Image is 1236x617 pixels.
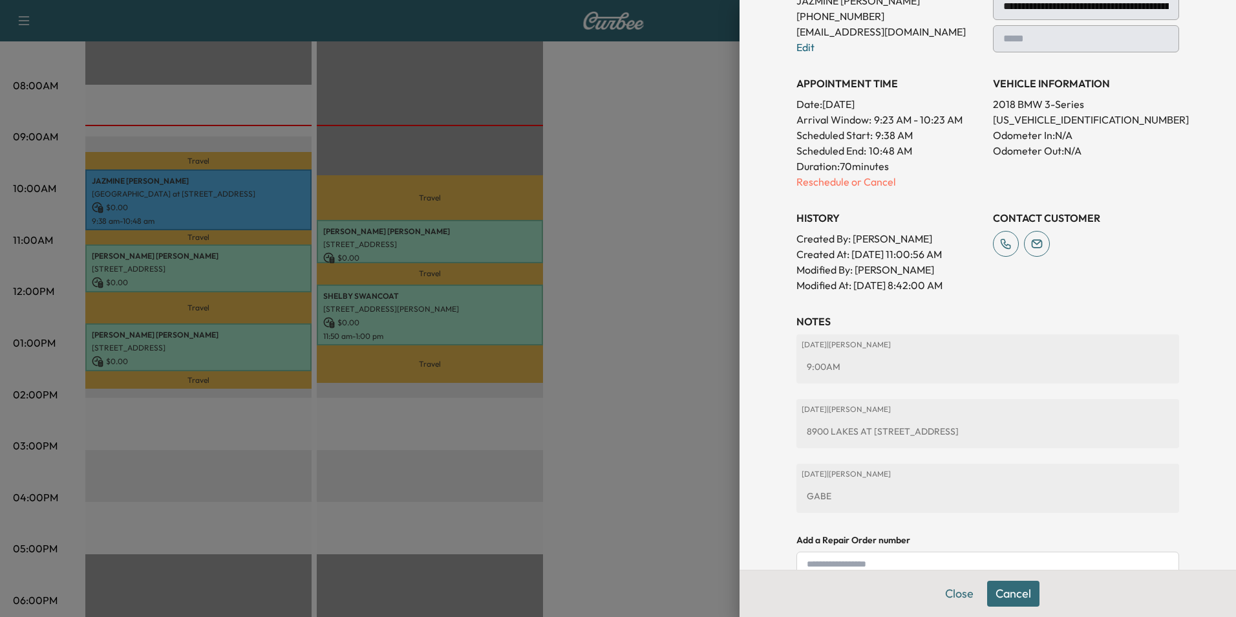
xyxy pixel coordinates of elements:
p: Date: [DATE] [796,96,983,112]
p: Odometer Out: N/A [993,143,1179,158]
h3: CONTACT CUSTOMER [993,210,1179,226]
p: [DATE] | [PERSON_NAME] [802,340,1174,350]
a: Edit [796,41,815,54]
p: 10:48 AM [869,143,912,158]
p: [PHONE_NUMBER] [796,8,983,24]
p: Reschedule or Cancel [796,174,983,189]
p: [DATE] | [PERSON_NAME] [802,469,1174,479]
p: [US_VEHICLE_IDENTIFICATION_NUMBER] [993,112,1179,127]
div: 8900 LAKES AT [STREET_ADDRESS] [802,420,1174,443]
h3: History [796,210,983,226]
p: Scheduled End: [796,143,866,158]
p: Odometer In: N/A [993,127,1179,143]
p: [EMAIL_ADDRESS][DOMAIN_NAME] [796,24,983,39]
div: 9:00AM [802,355,1174,378]
button: Close [937,581,982,607]
div: GABE [802,484,1174,508]
p: 2018 BMW 3-Series [993,96,1179,112]
h3: NOTES [796,314,1179,329]
p: Created By : [PERSON_NAME] [796,231,983,246]
span: 9:23 AM - 10:23 AM [874,112,963,127]
p: Modified By : [PERSON_NAME] [796,262,983,277]
p: 9:38 AM [875,127,913,143]
p: Duration: 70 minutes [796,158,983,174]
p: Arrival Window: [796,112,983,127]
p: Scheduled Start: [796,127,873,143]
p: Created At : [DATE] 11:00:56 AM [796,246,983,262]
p: Modified At : [DATE] 8:42:00 AM [796,277,983,293]
h3: APPOINTMENT TIME [796,76,983,91]
button: Cancel [987,581,1039,607]
h4: Add a Repair Order number [796,534,1179,547]
h3: VEHICLE INFORMATION [993,76,1179,91]
p: [DATE] | [PERSON_NAME] [802,404,1174,415]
